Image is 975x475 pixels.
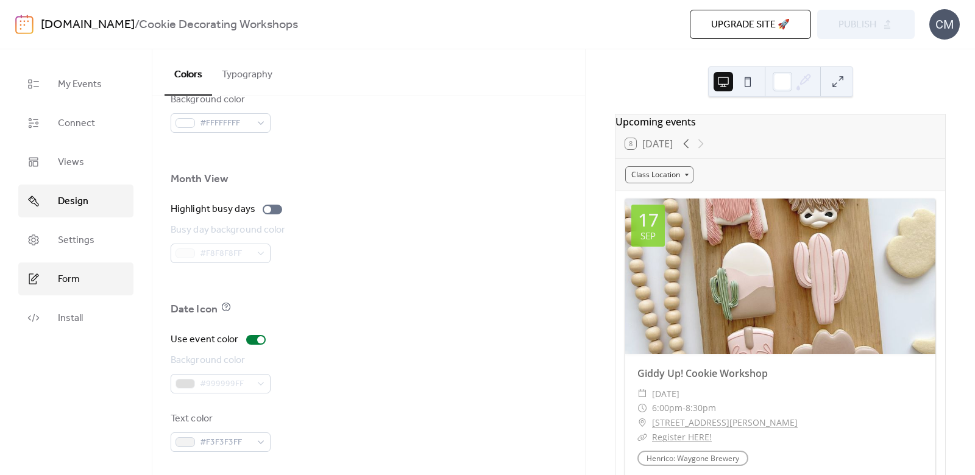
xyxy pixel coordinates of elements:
button: Typography [212,49,282,94]
div: Highlight busy days [171,202,255,217]
a: Connect [18,107,133,139]
b: Cookie Decorating Workshops [139,13,298,37]
a: [STREET_ADDRESS][PERSON_NAME] [652,415,798,430]
a: Form [18,262,133,295]
a: Views [18,146,133,178]
span: #FFFFFFFF [200,116,251,131]
span: Views [58,155,84,170]
a: My Events [18,68,133,100]
div: Use event color [171,332,239,347]
span: Upgrade site 🚀 [711,18,790,32]
div: Month View [171,172,228,186]
span: - [682,401,686,415]
div: CM [929,9,960,40]
span: Form [58,272,80,287]
div: Busy day background color [171,223,286,237]
div: ​ [637,430,647,445]
span: 6:00pm [652,401,682,415]
span: My Events [58,77,102,92]
div: ​ [637,415,647,430]
span: Design [58,194,88,209]
div: Text color [171,412,268,426]
img: logo [15,15,34,34]
a: [DOMAIN_NAME] [41,13,135,37]
span: 8:30pm [686,401,716,415]
div: Upcoming events [615,114,945,129]
a: Design [18,185,133,217]
div: ​ [637,401,647,415]
b: / [135,13,139,37]
a: Install [18,301,133,334]
div: ​ [637,387,647,401]
span: Settings [58,233,94,248]
span: #F3F3F3FF [200,435,251,450]
a: Settings [18,223,133,256]
div: Background color [171,353,268,368]
span: [DATE] [652,387,679,401]
button: Colors [165,49,212,96]
div: Background color [171,93,268,107]
button: Upgrade site 🚀 [690,10,811,39]
span: Install [58,311,83,326]
span: Connect [58,116,95,131]
div: Sep [640,231,656,241]
div: Date Icon [171,302,218,317]
a: Register HERE! [652,431,712,443]
div: 17 [638,211,659,229]
a: Giddy Up! Cookie Workshop [637,367,768,380]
